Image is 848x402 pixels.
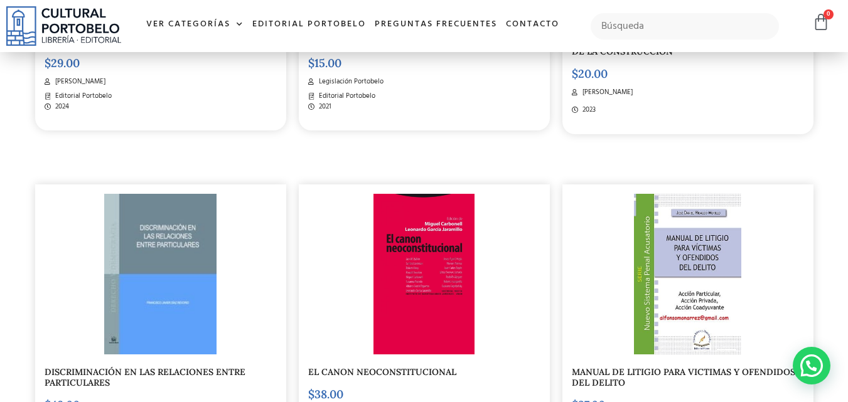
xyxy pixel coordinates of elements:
[634,194,741,354] img: MANUAL_DE_LITIGIO_PARA_VICTIMAS_Y_OFENDIDOS_DEL_DELITO-2.jpg
[579,105,596,115] span: 2023
[316,102,331,112] span: 2021
[308,366,456,378] a: EL CANON NEOCONSTITUCIONAL
[316,77,384,87] span: Legislación Portobelo
[316,91,375,102] span: Editorial Portobelo
[45,56,80,70] bdi: 29.00
[45,56,51,70] span: $
[502,11,564,38] a: Contacto
[308,56,314,70] span: $
[104,194,217,354] img: discriminacion-1.jpg
[591,13,780,40] input: Búsqueda
[579,87,633,98] span: [PERSON_NAME]
[824,9,834,19] span: 0
[373,194,475,354] img: el_canon-1-scaled-1.jpg
[308,387,343,401] bdi: 38.00
[52,102,69,112] span: 2024
[248,11,370,38] a: Editorial Portobelo
[52,77,105,87] span: [PERSON_NAME]
[572,66,578,81] span: $
[572,66,608,81] bdi: 20.00
[45,366,245,388] a: DISCRIMINACIÓN EN LAS RELACIONES ENTRE PARTICULARES
[370,11,502,38] a: Preguntas frecuentes
[812,13,830,31] a: 0
[572,366,795,388] a: MANUAL DE LITIGIO PARA VICTIMAS Y OFENDIDOS DEL DELITO
[308,387,314,401] span: $
[142,11,248,38] a: Ver Categorías
[308,56,341,70] bdi: 15.00
[52,91,112,102] span: Editorial Portobelo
